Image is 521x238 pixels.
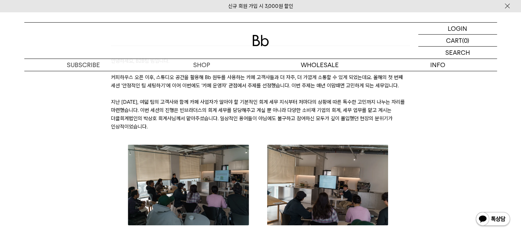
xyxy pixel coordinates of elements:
[252,35,269,46] img: 로고
[111,73,410,90] p: 커피하우스 오픈 이후, 스튜디오 공간을 활용해 Bb 원두를 사용하는 카페 고객사들과 더 자주, 더 가깝게 소통할 수 있게 되었는데요. 올해의 첫 번째 세션 ‘안정적인 팀 세팅...
[446,35,462,46] p: CART
[462,35,469,46] p: (0)
[111,98,410,131] p: 지난 [DATE], 여덟 팀의 고객사와 함께 카페 사업자가 알아야 할 기본적인 회계 세무 지식부터 저마다의 상황에 따른 특수한 고민까지 나누는 자리를 마련했습니다. 이번 세션...
[261,59,379,71] p: WHOLESALE
[445,47,470,59] p: SEARCH
[418,35,497,47] a: CART (0)
[142,59,261,71] a: SHOP
[379,59,497,71] p: INFO
[475,211,511,228] img: 카카오톡 채널 1:1 채팅 버튼
[418,23,497,35] a: LOGIN
[448,23,467,34] p: LOGIN
[24,59,142,71] a: SUBSCRIBE
[228,3,293,9] a: 신규 회원 가입 시 3,000원 할인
